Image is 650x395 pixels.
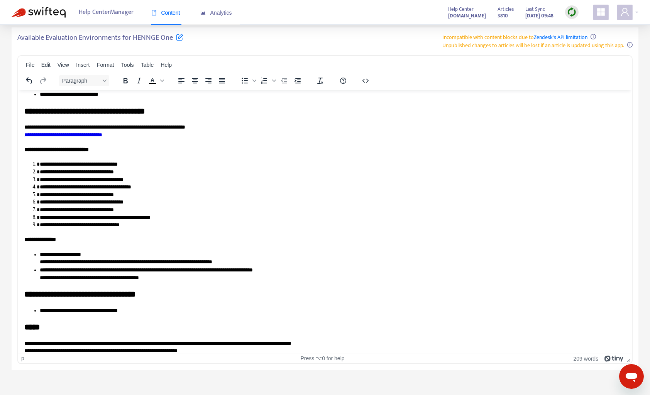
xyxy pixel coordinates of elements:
[448,11,486,20] a: [DOMAIN_NAME]
[448,5,474,14] span: Help Center
[238,75,257,86] div: Bullet list
[222,355,423,362] div: Press ⌥0 for help
[76,62,90,68] span: Insert
[41,62,51,68] span: Edit
[141,62,154,68] span: Table
[619,364,644,389] iframe: メッセージングウィンドウを開くボタン
[161,62,172,68] span: Help
[291,75,304,86] button: Increase indent
[58,62,69,68] span: View
[175,75,188,86] button: Align left
[258,75,277,86] div: Numbered list
[36,75,49,86] button: Redo
[567,7,577,17] img: sync.dc5367851b00ba804db3.png
[200,10,232,16] span: Analytics
[525,5,545,14] span: Last Sync
[79,5,134,20] span: Help Center Manager
[59,75,109,86] button: Block Paragraph
[12,7,66,18] img: Swifteq
[151,10,157,15] span: book
[337,75,350,86] button: Help
[448,12,486,20] strong: [DOMAIN_NAME]
[146,75,165,86] div: Text color Black
[314,75,327,86] button: Clear formatting
[443,33,588,42] span: Incompatible with content blocks due to
[498,5,514,14] span: Articles
[278,75,291,86] button: Decrease indent
[200,10,206,15] span: area-chart
[62,78,100,84] span: Paragraph
[21,355,24,362] div: p
[121,62,134,68] span: Tools
[620,7,630,17] span: user
[443,41,625,50] span: Unpublished changes to articles will be lost if an article is updated using this app.
[215,75,229,86] button: Justify
[525,12,554,20] strong: [DATE] 09:48
[591,34,596,39] span: info-circle
[17,33,183,47] h5: Available Evaluation Environments for HENNGE One
[97,62,114,68] span: Format
[534,33,588,42] a: Zendesk's API limitation
[151,10,180,16] span: Content
[624,354,632,363] div: Press the Up and Down arrow keys to resize the editor.
[23,75,36,86] button: Undo
[574,355,599,362] button: 209 words
[202,75,215,86] button: Align right
[596,7,606,17] span: appstore
[132,75,146,86] button: Italic
[188,75,201,86] button: Align center
[26,62,35,68] span: File
[498,12,508,20] strong: 3810
[604,355,624,361] a: Powered by Tiny
[119,75,132,86] button: Bold
[18,90,632,354] iframe: Rich Text Area
[627,42,633,47] span: info-circle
